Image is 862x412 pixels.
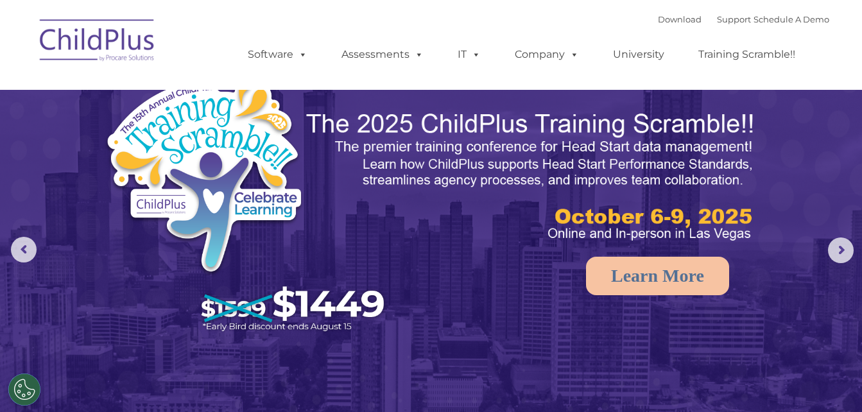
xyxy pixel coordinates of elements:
[235,42,320,67] a: Software
[33,10,162,74] img: ChildPlus by Procare Solutions
[658,14,702,24] a: Download
[717,14,751,24] a: Support
[658,14,829,24] font: |
[502,42,592,67] a: Company
[329,42,436,67] a: Assessments
[586,257,729,295] a: Learn More
[685,42,808,67] a: Training Scramble!!
[8,373,40,406] button: Cookies Settings
[754,14,829,24] a: Schedule A Demo
[445,42,494,67] a: IT
[600,42,677,67] a: University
